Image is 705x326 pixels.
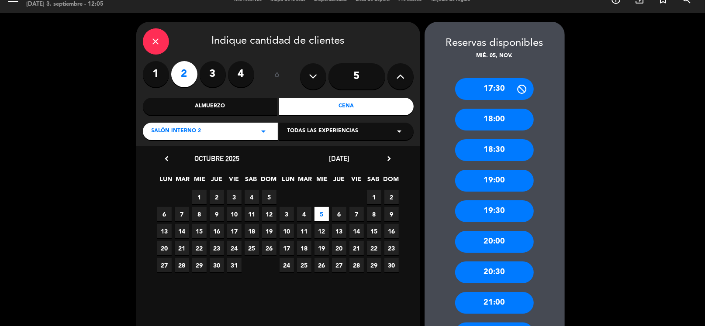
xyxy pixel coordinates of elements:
[425,35,565,52] div: Reservas disponibles
[227,174,241,189] span: VIE
[192,258,207,272] span: 29
[280,258,294,272] span: 24
[210,224,224,238] span: 16
[287,127,359,136] span: Todas las experiencias
[280,224,294,238] span: 10
[384,224,399,238] span: 16
[261,174,275,189] span: DOM
[455,139,534,161] div: 18:30
[143,28,414,55] div: Indique cantidad de clientes
[367,190,381,204] span: 1
[210,258,224,272] span: 30
[227,224,242,238] span: 17
[193,174,207,189] span: MIE
[349,207,364,221] span: 7
[455,78,534,100] div: 17:30
[329,154,349,163] span: [DATE]
[314,258,329,272] span: 26
[315,174,329,189] span: MIE
[151,36,161,47] i: close
[385,154,394,163] i: chevron_right
[367,241,381,255] span: 22
[175,241,189,255] span: 21
[349,174,363,189] span: VIE
[455,200,534,222] div: 19:30
[200,61,226,87] label: 3
[262,241,276,255] span: 26
[297,224,311,238] span: 11
[210,174,224,189] span: JUE
[262,207,276,221] span: 12
[262,224,276,238] span: 19
[175,207,189,221] span: 7
[244,174,258,189] span: SAB
[297,207,311,221] span: 4
[192,190,207,204] span: 1
[227,241,242,255] span: 24
[367,224,381,238] span: 15
[228,61,254,87] label: 4
[394,126,405,137] i: arrow_drop_down
[157,224,172,238] span: 13
[455,109,534,130] div: 18:00
[425,52,565,61] div: mié. 05, nov.
[245,224,259,238] span: 18
[314,224,329,238] span: 12
[298,174,312,189] span: MAR
[263,61,291,92] div: ó
[367,207,381,221] span: 8
[143,61,169,87] label: 1
[157,258,172,272] span: 27
[192,207,207,221] span: 8
[192,224,207,238] span: 15
[332,174,346,189] span: JUE
[159,174,173,189] span: LUN
[367,258,381,272] span: 29
[245,190,259,204] span: 4
[455,170,534,192] div: 19:00
[210,190,224,204] span: 2
[455,292,534,314] div: 21:00
[384,241,399,255] span: 23
[384,190,399,204] span: 2
[157,241,172,255] span: 20
[152,127,201,136] span: Salón Interno 2
[383,174,397,189] span: DOM
[366,174,380,189] span: SAB
[384,207,399,221] span: 9
[143,98,277,115] div: Almuerzo
[332,241,346,255] span: 20
[455,261,534,283] div: 20:30
[384,258,399,272] span: 30
[281,174,295,189] span: LUN
[227,190,242,204] span: 3
[279,98,414,115] div: Cena
[297,258,311,272] span: 25
[175,224,189,238] span: 14
[192,241,207,255] span: 22
[314,241,329,255] span: 19
[262,190,276,204] span: 5
[245,241,259,255] span: 25
[157,207,172,221] span: 6
[314,207,329,221] span: 5
[332,258,346,272] span: 27
[175,258,189,272] span: 28
[176,174,190,189] span: MAR
[210,241,224,255] span: 23
[162,154,172,163] i: chevron_left
[227,207,242,221] span: 10
[349,258,364,272] span: 28
[332,207,346,221] span: 6
[349,241,364,255] span: 21
[245,207,259,221] span: 11
[297,241,311,255] span: 18
[194,154,239,163] span: octubre 2025
[280,241,294,255] span: 17
[280,207,294,221] span: 3
[349,224,364,238] span: 14
[455,231,534,253] div: 20:00
[332,224,346,238] span: 13
[227,258,242,272] span: 31
[259,126,269,137] i: arrow_drop_down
